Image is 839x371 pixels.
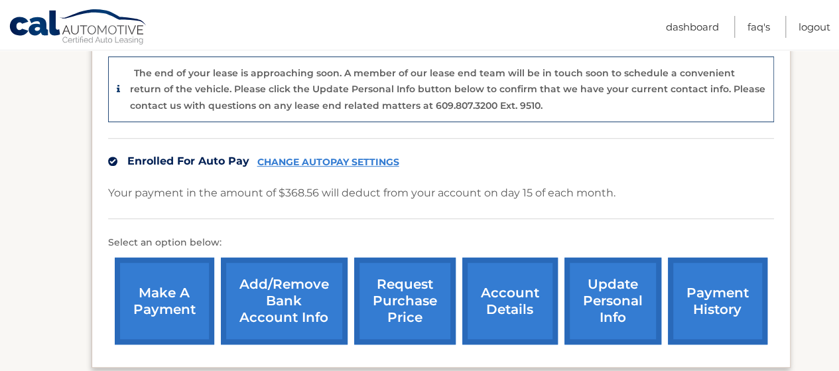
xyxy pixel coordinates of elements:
a: payment history [668,258,767,344]
p: The end of your lease is approaching soon. A member of our lease end team will be in touch soon t... [130,67,765,111]
p: Your payment in the amount of $368.56 will deduct from your account on day 15 of each month. [108,184,615,202]
a: CHANGE AUTOPAY SETTINGS [257,157,399,168]
img: check.svg [108,157,117,166]
a: Add/Remove bank account info [221,258,348,344]
span: Enrolled For Auto Pay [127,155,249,167]
a: make a payment [115,258,214,344]
a: account details [462,258,558,344]
a: Dashboard [666,16,719,38]
a: Cal Automotive [9,9,148,47]
a: request purchase price [354,258,456,344]
a: FAQ's [747,16,770,38]
a: update personal info [564,258,661,344]
p: Select an option below: [108,235,774,251]
a: Logout [799,16,830,38]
